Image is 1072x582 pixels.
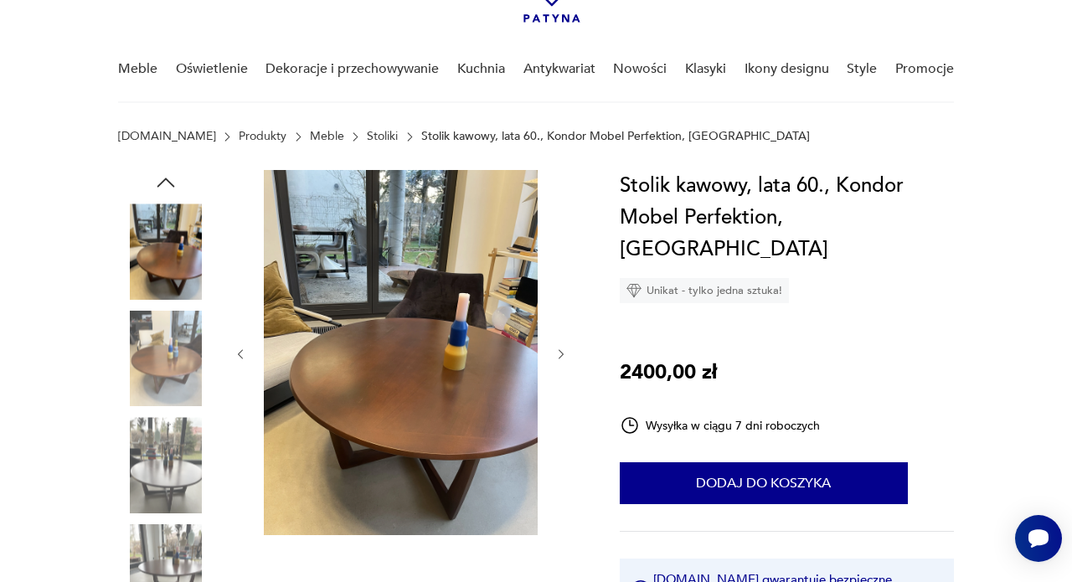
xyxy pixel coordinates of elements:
[620,415,821,435] div: Wysyłka w ciągu 7 dni roboczych
[523,37,595,101] a: Antykwariat
[847,37,877,101] a: Style
[176,37,248,101] a: Oświetlenie
[421,130,810,143] p: Stolik kawowy, lata 60., Kondor Mobel Perfektion, [GEOGRAPHIC_DATA]
[620,462,908,504] button: Dodaj do koszyka
[239,130,286,143] a: Produkty
[118,203,214,299] img: Zdjęcie produktu Stolik kawowy, lata 60., Kondor Mobel Perfektion, Niemcy
[626,283,642,298] img: Ikona diamentu
[118,311,214,406] img: Zdjęcie produktu Stolik kawowy, lata 60., Kondor Mobel Perfektion, Niemcy
[1015,515,1062,562] iframe: Smartsupp widget button
[685,37,726,101] a: Klasyki
[895,37,954,101] a: Promocje
[620,278,789,303] div: Unikat - tylko jedna sztuka!
[118,417,214,512] img: Zdjęcie produktu Stolik kawowy, lata 60., Kondor Mobel Perfektion, Niemcy
[264,170,538,535] img: Zdjęcie produktu Stolik kawowy, lata 60., Kondor Mobel Perfektion, Niemcy
[620,357,717,389] p: 2400,00 zł
[310,130,344,143] a: Meble
[457,37,505,101] a: Kuchnia
[265,37,439,101] a: Dekoracje i przechowywanie
[620,170,954,265] h1: Stolik kawowy, lata 60., Kondor Mobel Perfektion, [GEOGRAPHIC_DATA]
[118,37,157,101] a: Meble
[367,130,398,143] a: Stoliki
[745,37,829,101] a: Ikony designu
[613,37,667,101] a: Nowości
[118,130,216,143] a: [DOMAIN_NAME]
